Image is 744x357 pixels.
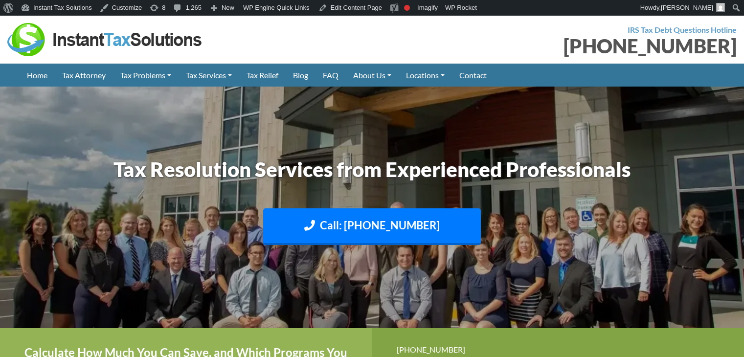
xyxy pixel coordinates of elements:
[7,23,203,56] img: Instant Tax Solutions Logo
[101,155,644,184] h1: Tax Resolution Services from Experienced Professionals
[316,64,346,87] a: FAQ
[628,25,737,34] strong: IRS Tax Debt Questions Hotline
[380,36,737,56] div: [PHONE_NUMBER]
[55,64,113,87] a: Tax Attorney
[399,64,452,87] a: Locations
[239,64,286,87] a: Tax Relief
[20,64,55,87] a: Home
[179,64,239,87] a: Tax Services
[404,5,410,11] div: Focus keyphrase not set
[263,208,481,245] a: Call: [PHONE_NUMBER]
[286,64,316,87] a: Blog
[7,34,203,43] a: Instant Tax Solutions Logo
[346,64,399,87] a: About Us
[397,343,720,356] div: [PHONE_NUMBER]
[113,64,179,87] a: Tax Problems
[661,4,713,11] span: [PERSON_NAME]
[452,64,494,87] a: Contact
